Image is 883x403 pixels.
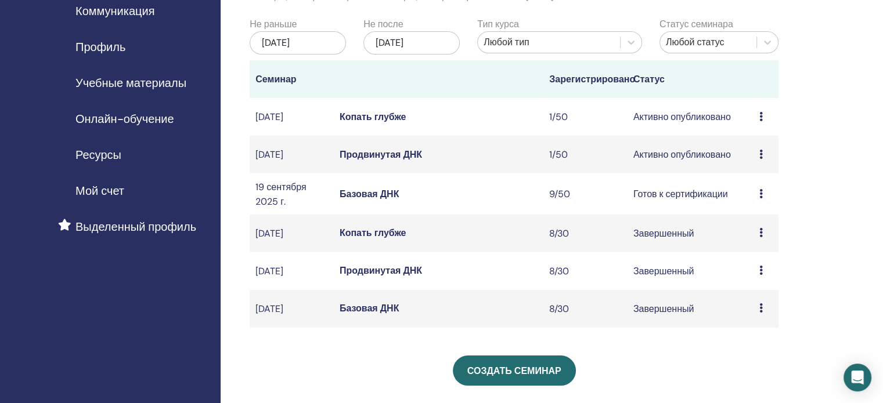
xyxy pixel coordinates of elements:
[484,36,529,48] font: Любой тип
[633,73,665,85] font: Статус
[549,303,569,315] font: 8/30
[363,18,403,30] font: Не после
[477,18,518,30] font: Тип курса
[75,3,154,19] font: Коммуникация
[659,18,733,30] font: Статус семинара
[340,264,422,277] a: Продвинутая ДНК
[633,188,728,200] font: Готов к сертификации
[633,303,694,315] font: Завершенный
[453,355,576,386] a: Создать семинар
[255,227,283,239] font: [DATE]
[633,148,731,161] font: Активно опубликовано
[255,181,306,208] font: 19 сентября 2025 г.
[844,364,871,391] div: Открытый Интерком Мессенджер
[255,303,283,315] font: [DATE]
[255,73,296,85] font: Семинар
[255,148,283,161] font: [DATE]
[75,111,174,126] font: Онлайн-обучение
[549,148,568,161] font: 1/50
[633,265,694,277] font: Завершенный
[340,227,406,239] a: Копать глубже
[549,188,570,200] font: 9/50
[633,227,694,239] font: Завершенный
[75,183,124,198] font: Мой счет
[549,265,569,277] font: 8/30
[75,219,196,234] font: Выделенный профиль
[549,73,635,85] font: Зарегистрировано
[467,365,561,377] font: Создать семинар
[666,36,725,48] font: Любой статус
[75,75,186,90] font: Учебные материалы
[340,302,399,314] a: Базовая ДНК
[255,265,283,277] font: [DATE]
[75,39,125,55] font: Профиль
[340,188,399,200] a: Базовая ДНК
[549,111,568,123] font: 1/50
[340,111,406,123] a: Копать глубже
[262,37,290,49] font: [DATE]
[75,147,121,162] font: Ресурсы
[549,227,569,239] font: 8/30
[376,37,403,49] font: [DATE]
[340,148,422,161] a: Продвинутая ДНК
[633,111,731,123] font: Активно опубликовано
[255,111,283,123] font: [DATE]
[250,18,297,30] font: Не раньше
